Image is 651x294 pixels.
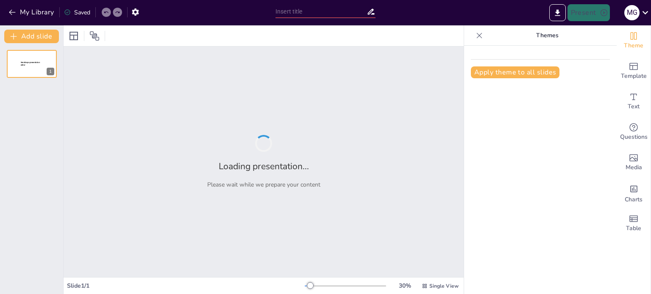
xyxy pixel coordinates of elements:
[625,195,643,204] span: Charts
[67,282,305,290] div: Slide 1 / 1
[617,117,651,147] div: Get real-time input from your audience
[471,66,559,78] button: Apply theme to all slides
[549,4,566,21] button: Export to PowerPoint
[395,282,415,290] div: 30 %
[275,5,367,18] input: Insert title
[64,8,90,16] div: Saved
[621,71,647,81] span: Template
[626,224,641,233] span: Table
[47,68,54,75] div: 1
[21,61,40,66] span: Sendsteps presentation editor
[4,30,59,43] button: Add slide
[624,4,640,21] button: M G
[617,178,651,208] div: Add charts and graphs
[617,86,651,117] div: Add text boxes
[617,56,651,86] div: Add ready made slides
[89,31,100,41] span: Position
[207,181,320,189] p: Please wait while we prepare your content
[429,283,459,289] span: Single View
[628,102,640,111] span: Text
[7,50,57,78] div: 1
[617,25,651,56] div: Change the overall theme
[624,41,643,50] span: Theme
[486,25,608,46] p: Themes
[617,147,651,178] div: Add images, graphics, shapes or video
[620,132,648,142] span: Questions
[6,5,58,19] button: My Library
[67,29,81,43] div: Layout
[568,4,610,21] button: Present
[626,163,642,172] span: Media
[617,208,651,239] div: Add a table
[219,160,309,172] h2: Loading presentation...
[624,5,640,20] div: M G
